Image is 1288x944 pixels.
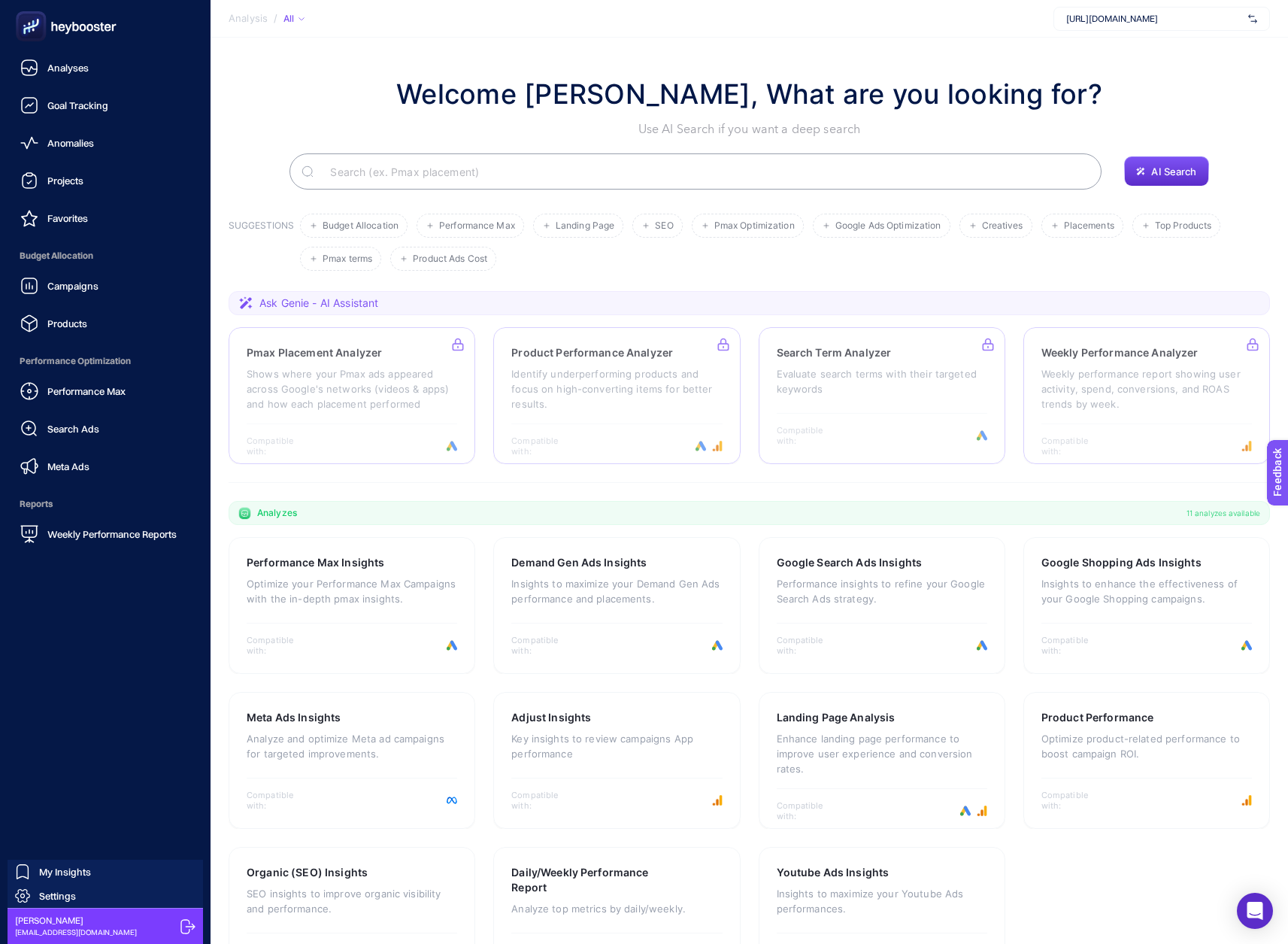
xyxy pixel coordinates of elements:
a: Performance Max [12,376,199,406]
span: Landing Page [556,220,614,232]
a: Landing Page AnalysisEnhance landing page performance to improve user experience and conversion r... [759,692,1005,829]
a: Google Search Ads InsightsPerformance insights to refine your Google Search Ads strategy.Compatib... [759,537,1005,674]
h3: Daily/Weekly Performance Report [511,865,674,895]
a: Campaigns [12,271,199,301]
p: Insights to maximize your Youtube Ads performances. [777,886,987,916]
p: SEO insights to improve organic visibility and performance. [247,886,457,916]
span: Compatible with: [511,635,579,656]
span: Google Ads Optimization [835,220,941,232]
a: My Insights [8,860,203,884]
a: Weekly Performance AnalyzerWeekly performance report showing user activity, spend, conversions, a... [1023,327,1270,464]
span: Performance Max [439,220,515,232]
a: Meta Ads [12,451,199,481]
span: My Insights [39,866,91,878]
span: Compatible with: [1041,635,1109,656]
p: Use AI Search if you want a deep search [396,120,1102,138]
span: Analysis [229,13,268,25]
span: Compatible with: [247,790,314,811]
h3: SUGGESTIONS [229,220,294,271]
p: Key insights to review campaigns App performance [511,731,722,761]
a: Analyses [12,53,199,83]
span: Product Ads Cost [413,253,487,265]
span: Meta Ads [47,460,89,472]
span: Compatible with: [511,790,579,811]
a: Settings [8,884,203,908]
a: Google Shopping Ads InsightsInsights to enhance the effectiveness of your Google Shopping campaig... [1023,537,1270,674]
span: Budget Allocation [12,241,199,271]
p: Performance insights to refine your Google Search Ads strategy. [777,576,987,606]
span: Analyses [47,62,89,74]
span: Feedback [9,5,57,17]
h3: Demand Gen Ads Insights [511,555,647,570]
a: Goal Tracking [12,90,199,120]
span: Favorites [47,212,88,224]
span: Pmax Optimization [714,220,795,232]
img: svg%3e [1248,11,1257,26]
span: Settings [39,890,76,902]
span: Budget Allocation [323,220,399,232]
h3: Product Performance [1041,710,1154,725]
p: Analyze and optimize Meta ad campaigns for targeted improvements. [247,731,457,761]
span: Anomalies [47,137,94,149]
p: Analyze top metrics by daily/weekly. [511,901,722,916]
a: Demand Gen Ads InsightsInsights to maximize your Demand Gen Ads performance and placements.Compat... [493,537,740,674]
p: Insights to enhance the effectiveness of your Google Shopping campaigns. [1041,576,1252,606]
span: Creatives [982,220,1023,232]
a: Search Ads [12,414,199,444]
h3: Adjust Insights [511,710,591,725]
span: Top Products [1155,220,1211,232]
span: [EMAIL_ADDRESS][DOMAIN_NAME] [15,927,137,938]
a: Product PerformanceOptimize product-related performance to boost campaign ROI.Compatible with: [1023,692,1270,829]
input: Search [318,150,1089,193]
h3: Google Search Ads Insights [777,555,923,570]
h3: Youtube Ads Insights [777,865,889,880]
span: Compatible with: [777,635,844,656]
a: Product Performance AnalyzerIdentify underperforming products and focus on high-converting items ... [493,327,740,464]
div: All [283,13,305,25]
span: SEO [655,220,673,232]
span: / [274,12,277,24]
h3: Performance Max Insights [247,555,384,570]
span: Performance Optimization [12,346,199,376]
span: Reports [12,489,199,519]
h3: Organic (SEO) Insights [247,865,368,880]
a: Favorites [12,203,199,233]
span: Search Ads [47,423,99,435]
span: Placements [1064,220,1114,232]
span: Goal Tracking [47,99,108,111]
span: Compatible with: [247,635,314,656]
a: Pmax Placement AnalyzerShows where your Pmax ads appeared across Google's networks (videos & apps... [229,327,475,464]
div: Open Intercom Messenger [1237,893,1273,929]
button: AI Search [1124,156,1208,187]
span: [PERSON_NAME] [15,915,137,927]
span: Campaigns [47,280,98,292]
span: Projects [47,175,83,187]
span: Pmax terms [323,253,372,265]
span: Performance Max [47,385,126,397]
span: 11 analyzes available [1186,507,1260,519]
span: Ask Genie - AI Assistant [259,296,378,311]
p: Insights to maximize your Demand Gen Ads performance and placements. [511,576,722,606]
p: Optimize product-related performance to boost campaign ROI. [1041,731,1252,761]
span: Compatible with: [1041,790,1109,811]
span: [URL][DOMAIN_NAME] [1066,13,1242,25]
a: Projects [12,165,199,196]
h3: Meta Ads Insights [247,710,341,725]
span: Products [47,317,87,329]
p: Optimize your Performance Max Campaigns with the in-depth pmax insights. [247,576,457,606]
span: Compatible with: [777,800,844,821]
a: Adjust InsightsKey insights to review campaigns App performanceCompatible with: [493,692,740,829]
a: Weekly Performance Reports [12,519,199,549]
h3: Google Shopping Ads Insights [1041,555,1202,570]
h1: Welcome [PERSON_NAME], What are you looking for? [396,74,1102,114]
a: Products [12,308,199,338]
h3: Landing Page Analysis [777,710,896,725]
span: AI Search [1151,165,1196,178]
p: Enhance landing page performance to improve user experience and conversion rates. [777,731,987,776]
span: Weekly Performance Reports [47,528,177,540]
a: Performance Max InsightsOptimize your Performance Max Campaigns with the in-depth pmax insights.C... [229,537,475,674]
a: Search Term AnalyzerEvaluate search terms with their targeted keywordsCompatible with: [759,327,1005,464]
a: Anomalies [12,128,199,158]
a: Meta Ads InsightsAnalyze and optimize Meta ad campaigns for targeted improvements.Compatible with: [229,692,475,829]
span: Analyzes [257,507,297,519]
